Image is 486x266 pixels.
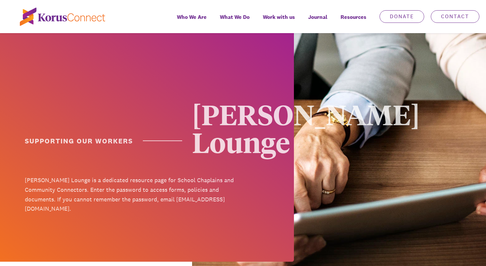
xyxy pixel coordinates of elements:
h1: Supporting Our Workers [25,135,182,145]
a: Work with us [256,9,302,33]
img: korus-connect%2Fc5177985-88d5-491d-9cd7-4a1febad1357_logo.svg [20,8,105,26]
span: What We Do [220,12,250,22]
span: Work with us [263,12,295,22]
a: Who We Are [170,9,213,33]
span: Who We Are [177,12,207,22]
a: Contact [431,10,479,23]
a: Journal [302,9,334,33]
a: Donate [380,10,424,23]
div: [PERSON_NAME] Lounge [192,99,405,155]
p: [PERSON_NAME] Lounge is a dedicated resource page for School Chaplains and Community Connectors. ... [25,175,238,213]
div: Resources [334,9,373,33]
a: What We Do [213,9,256,33]
span: Journal [308,12,327,22]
